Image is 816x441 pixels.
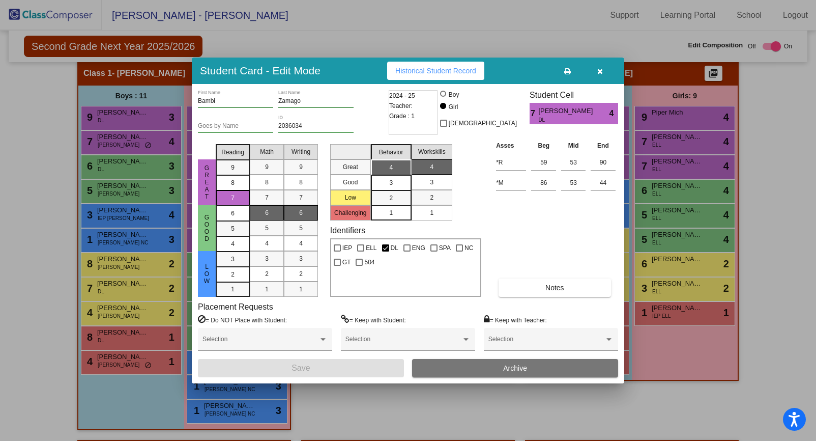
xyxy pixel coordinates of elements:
th: Asses [493,140,529,151]
span: Notes [545,284,564,292]
span: Grade : 1 [389,111,415,121]
span: 4 [231,239,235,249]
span: 6 [299,208,303,217]
span: Good [202,214,212,242]
span: 2024 - 25 [389,91,415,101]
span: 1 [430,208,433,217]
span: 2 [430,193,433,202]
span: 7 [530,107,538,120]
label: Placement Requests [198,302,273,312]
div: Boy [448,90,459,99]
span: NC [464,242,473,254]
span: 6 [231,209,235,218]
span: ELL [366,242,376,254]
span: 3 [231,255,235,264]
span: 8 [265,178,269,187]
button: Archive [412,359,618,377]
div: Girl [448,102,458,112]
span: DL [391,242,398,254]
span: 8 [231,178,235,187]
span: Teacher: [389,101,413,111]
span: SPA [439,242,451,254]
button: Save [198,359,404,377]
span: 4 [265,239,269,248]
span: 9 [299,162,303,172]
span: Writing [292,147,310,156]
span: 5 [231,224,235,233]
span: 7 [265,193,269,202]
span: 6 [265,208,269,217]
span: Behavior [379,148,403,157]
button: Notes [499,279,610,297]
span: Archive [503,364,527,372]
span: 1 [389,208,393,217]
span: Reading [221,148,244,157]
input: assessment [496,175,526,190]
span: IEP [342,242,352,254]
span: Workskills [418,147,446,156]
span: 4 [430,162,433,172]
th: Beg [529,140,559,151]
button: Historical Student Record [387,62,484,80]
span: 7 [231,194,235,203]
span: Low [202,263,212,285]
span: 5 [265,224,269,233]
span: 3 [265,254,269,263]
input: Enter ID [278,123,354,130]
span: 2 [265,269,269,279]
label: = Keep with Teacher: [484,315,547,325]
label: = Do NOT Place with Student: [198,315,287,325]
span: 7 [299,193,303,202]
span: 3 [389,178,393,187]
h3: Student Card - Edit Mode [200,64,320,77]
span: 504 [364,256,374,268]
span: 2 [389,194,393,203]
span: 8 [299,178,303,187]
span: Historical Student Record [395,67,476,75]
input: goes by name [198,123,273,130]
span: GT [342,256,351,268]
input: assessment [496,155,526,170]
span: 1 [299,285,303,294]
span: 4 [609,107,618,120]
span: Save [292,364,310,372]
span: Great [202,164,212,200]
span: 5 [299,224,303,233]
span: [DEMOGRAPHIC_DATA] [449,117,517,129]
span: 1 [231,285,235,294]
span: 4 [299,239,303,248]
span: 4 [389,163,393,172]
span: 2 [231,270,235,279]
span: DL [538,116,588,124]
th: End [588,140,618,151]
span: Math [260,147,274,156]
span: 1 [265,285,269,294]
th: Mid [559,140,588,151]
span: 9 [231,163,235,172]
span: [PERSON_NAME] [538,106,595,116]
label: = Keep with Student: [341,315,406,325]
span: 3 [299,254,303,263]
span: ENG [412,242,425,254]
h3: Student Cell [530,90,618,100]
span: 2 [299,269,303,279]
span: 9 [265,162,269,172]
label: Identifiers [330,226,365,235]
span: 3 [430,178,433,187]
